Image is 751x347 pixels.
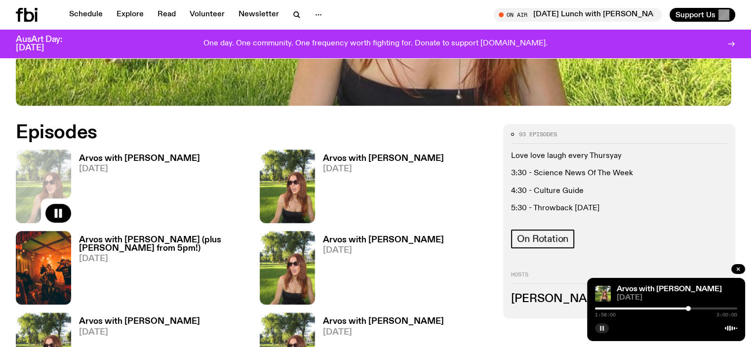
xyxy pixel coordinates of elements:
a: Explore [111,8,150,22]
h3: Arvos with [PERSON_NAME] [79,154,200,163]
a: Newsletter [233,8,285,22]
span: [DATE] [79,328,200,337]
a: Volunteer [184,8,231,22]
img: Lizzie Bowles is sitting in a bright green field of grass, with dark sunglasses and a black top. ... [260,150,315,223]
a: Arvos with [PERSON_NAME] [617,285,722,293]
a: Arvos with [PERSON_NAME][DATE] [315,236,444,305]
p: 5:30 - Throwback [DATE] [511,204,727,213]
a: Arvos with [PERSON_NAME][DATE] [71,154,200,223]
p: One day. One community. One frequency worth fighting for. Donate to support [DOMAIN_NAME]. [203,39,548,48]
span: 93 episodes [519,132,557,137]
h3: Arvos with [PERSON_NAME] [323,236,444,244]
h3: Arvos with [PERSON_NAME] (plus [PERSON_NAME] from 5pm!) [79,236,248,253]
span: 3:00:00 [716,312,737,317]
span: [DATE] [617,294,737,302]
p: 4:30 - Culture Guide [511,187,727,196]
img: Lizzie Bowles is sitting in a bright green field of grass, with dark sunglasses and a black top. ... [595,286,611,302]
a: Schedule [63,8,109,22]
p: Love love laugh every Thursyay [511,152,727,161]
h3: Arvos with [PERSON_NAME] [323,154,444,163]
h3: AusArt Day: [DATE] [16,36,79,52]
span: On Rotation [517,233,568,244]
button: On Air[DATE] Lunch with [PERSON_NAME] [494,8,662,22]
img: Lizzie Bowles is sitting in a bright green field of grass, with dark sunglasses and a black top. ... [260,231,315,305]
h2: Hosts [511,272,727,284]
h3: Arvos with [PERSON_NAME] [323,317,444,326]
p: 3:30 - Science News Of The Week [511,169,727,178]
a: On Rotation [511,230,574,248]
span: [DATE] [323,165,444,173]
h3: [PERSON_NAME] [511,294,727,305]
span: [DATE] [79,255,248,263]
span: 1:58:00 [595,312,616,317]
h2: Episodes [16,124,491,142]
span: [DATE] [323,328,444,337]
a: Arvos with [PERSON_NAME][DATE] [315,154,444,223]
h3: Arvos with [PERSON_NAME] [79,317,200,326]
span: [DATE] [79,165,200,173]
a: Arvos with [PERSON_NAME] (plus [PERSON_NAME] from 5pm!)[DATE] [71,236,248,305]
span: [DATE] [323,246,444,255]
a: Read [152,8,182,22]
button: Support Us [670,8,735,22]
span: Support Us [675,10,715,19]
